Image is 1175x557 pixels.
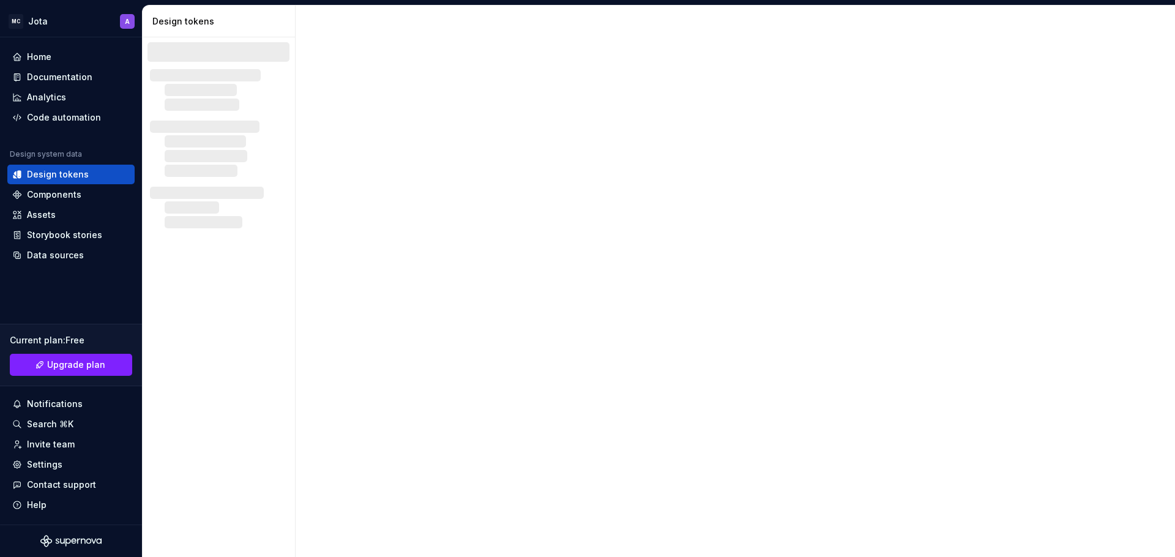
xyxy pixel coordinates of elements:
a: Components [7,185,135,204]
a: Home [7,47,135,67]
a: Invite team [7,435,135,454]
div: A [125,17,130,26]
button: Help [7,495,135,515]
div: Analytics [27,91,66,103]
a: Settings [7,455,135,474]
div: Code automation [27,111,101,124]
button: Search ⌘K [7,414,135,434]
a: Data sources [7,245,135,265]
a: Storybook stories [7,225,135,245]
a: Design tokens [7,165,135,184]
div: Invite team [27,438,75,450]
button: MCJotaA [2,8,140,34]
div: Design tokens [27,168,89,181]
div: Help [27,499,47,511]
div: MC [9,14,23,29]
div: Jota [28,15,48,28]
div: Design tokens [152,15,290,28]
a: Code automation [7,108,135,127]
button: Contact support [7,475,135,495]
div: Assets [27,209,56,221]
a: Assets [7,205,135,225]
a: Documentation [7,67,135,87]
div: Components [27,189,81,201]
div: Contact support [27,479,96,491]
div: Home [27,51,51,63]
div: Current plan : Free [10,334,132,346]
div: Design system data [10,149,82,159]
div: Storybook stories [27,229,102,241]
a: Upgrade plan [10,354,132,376]
svg: Supernova Logo [40,535,102,547]
div: Notifications [27,398,83,410]
div: Documentation [27,71,92,83]
button: Notifications [7,394,135,414]
div: Settings [27,458,62,471]
a: Analytics [7,88,135,107]
div: Search ⌘K [27,418,73,430]
span: Upgrade plan [47,359,105,371]
div: Data sources [27,249,84,261]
